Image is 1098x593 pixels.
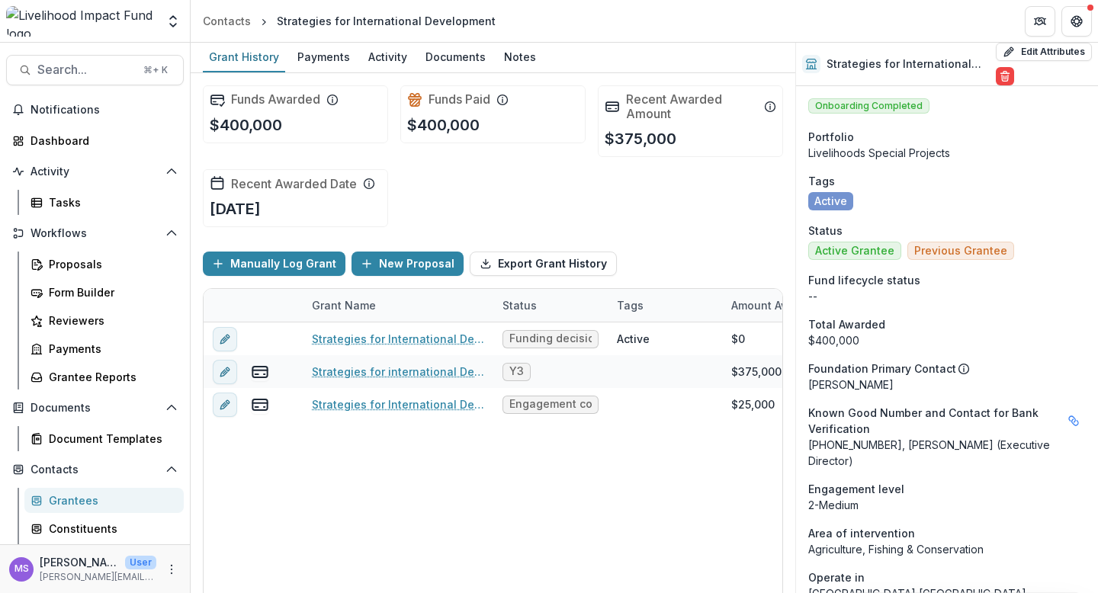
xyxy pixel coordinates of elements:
[617,331,650,347] div: Active
[49,194,172,210] div: Tasks
[24,364,184,389] a: Grantee Reports
[49,256,172,272] div: Proposals
[6,55,184,85] button: Search...
[162,6,184,37] button: Open entity switcher
[14,564,29,574] div: Monica Swai
[808,316,885,332] span: Total Awarded
[210,114,282,136] p: $400,000
[808,173,835,189] span: Tags
[213,360,237,384] button: edit
[362,43,413,72] a: Activity
[808,272,920,288] span: Fund lifecycle status
[362,46,413,68] div: Activity
[419,46,492,68] div: Documents
[203,13,251,29] div: Contacts
[197,10,257,32] a: Contacts
[1025,6,1055,37] button: Partners
[608,289,722,322] div: Tags
[6,98,184,122] button: Notifications
[808,481,904,497] span: Engagement level
[808,223,843,239] span: Status
[40,554,119,570] p: [PERSON_NAME]
[808,405,1055,437] span: Known Good Number and Contact for Bank Verification
[827,58,990,71] h2: Strategies for International Development
[808,569,865,585] span: Operate in
[30,463,159,476] span: Contacts
[49,284,172,300] div: Form Builder
[30,165,159,178] span: Activity
[24,426,184,451] a: Document Templates
[24,516,184,541] a: Constituents
[24,488,184,513] a: Grantees
[352,252,464,276] button: New Proposal
[251,363,269,381] button: view-payments
[509,332,592,345] span: Funding decision
[815,245,894,258] span: Active Grantee
[808,288,1086,304] p: --
[49,313,172,329] div: Reviewers
[203,43,285,72] a: Grant History
[49,431,172,447] div: Document Templates
[231,92,320,107] h2: Funds Awarded
[808,497,1086,513] p: 2-Medium
[162,560,181,579] button: More
[312,364,484,380] a: Strategies for international Developemnet - 2023-25 Grant
[808,145,1086,161] p: Livelihoods Special Projects
[49,492,172,508] div: Grantees
[6,457,184,482] button: Open Contacts
[814,195,847,208] span: Active
[303,289,493,322] div: Grant Name
[808,98,929,114] span: Onboarding Completed
[731,396,775,412] div: $25,000
[6,396,184,420] button: Open Documents
[493,289,608,322] div: Status
[808,437,1086,469] p: [PHONE_NUMBER], [PERSON_NAME] (Executive Director)
[470,252,617,276] button: Export Grant History
[808,332,1086,348] div: $400,000
[1061,6,1092,37] button: Get Help
[24,308,184,333] a: Reviewers
[914,245,1007,258] span: Previous Grantee
[1061,409,1086,433] button: Linked binding
[722,289,836,322] div: Amount Awarded
[498,43,542,72] a: Notes
[429,92,490,107] h2: Funds Paid
[731,331,745,347] div: $0
[808,361,956,377] p: Foundation Primary Contact
[30,227,159,240] span: Workflows
[6,128,184,153] a: Dashboard
[6,6,156,37] img: Livelihood Impact Fund logo
[509,398,592,411] span: Engagement completed
[213,327,237,351] button: edit
[24,336,184,361] a: Payments
[996,67,1014,85] button: Delete
[6,221,184,245] button: Open Workflows
[37,63,134,77] span: Search...
[49,521,172,537] div: Constituents
[722,297,830,313] div: Amount Awarded
[6,159,184,184] button: Open Activity
[24,190,184,215] a: Tasks
[213,393,237,417] button: edit
[291,43,356,72] a: Payments
[140,62,171,79] div: ⌘ + K
[498,46,542,68] div: Notes
[419,43,492,72] a: Documents
[808,525,915,541] span: Area of intervention
[407,114,480,136] p: $400,000
[125,556,156,569] p: User
[30,133,172,149] div: Dashboard
[40,570,156,584] p: [PERSON_NAME][EMAIL_ADDRESS][DOMAIN_NAME]
[808,377,1086,393] p: [PERSON_NAME]
[312,396,484,412] a: Strategies for International Development (SID) - 2023 Grant - Get to know
[731,364,782,380] div: $375,000
[608,297,653,313] div: Tags
[996,43,1092,61] button: Edit Attributes
[605,127,676,150] p: $375,000
[30,104,178,117] span: Notifications
[197,10,502,32] nav: breadcrumb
